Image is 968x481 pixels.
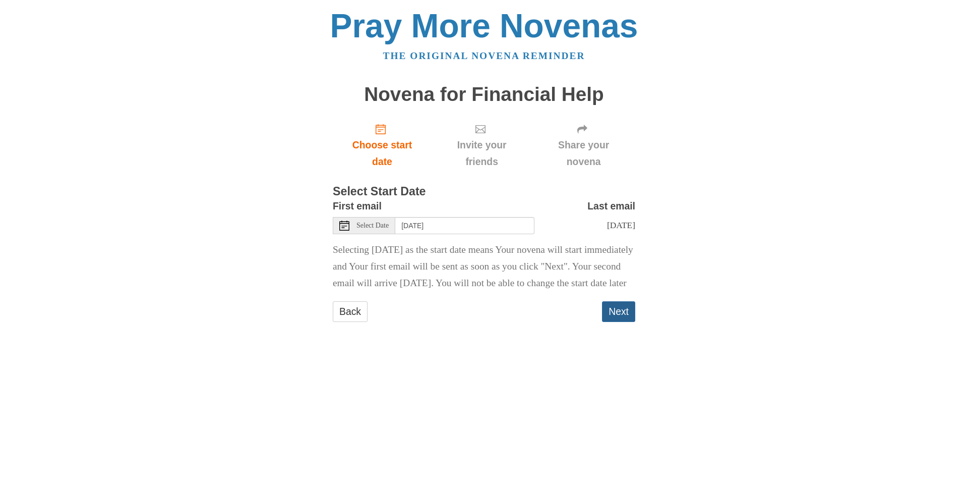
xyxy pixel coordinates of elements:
span: Select Date [356,222,389,229]
button: Next [602,301,635,322]
a: Choose start date [333,115,432,175]
div: Click "Next" to confirm your start date first. [432,115,532,175]
h1: Novena for Financial Help [333,84,635,105]
label: Last email [587,198,635,215]
label: First email [333,198,382,215]
a: Back [333,301,368,322]
span: [DATE] [607,220,635,230]
a: Pray More Novenas [330,7,638,44]
span: Choose start date [343,137,421,170]
a: The original novena reminder [383,50,585,61]
input: Use the arrow keys to pick a date [395,217,534,234]
div: Click "Next" to confirm your start date first. [532,115,635,175]
span: Share your novena [542,137,625,170]
span: Invite your friends [442,137,522,170]
p: Selecting [DATE] as the start date means Your novena will start immediately and Your first email ... [333,242,635,292]
h3: Select Start Date [333,185,635,198]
